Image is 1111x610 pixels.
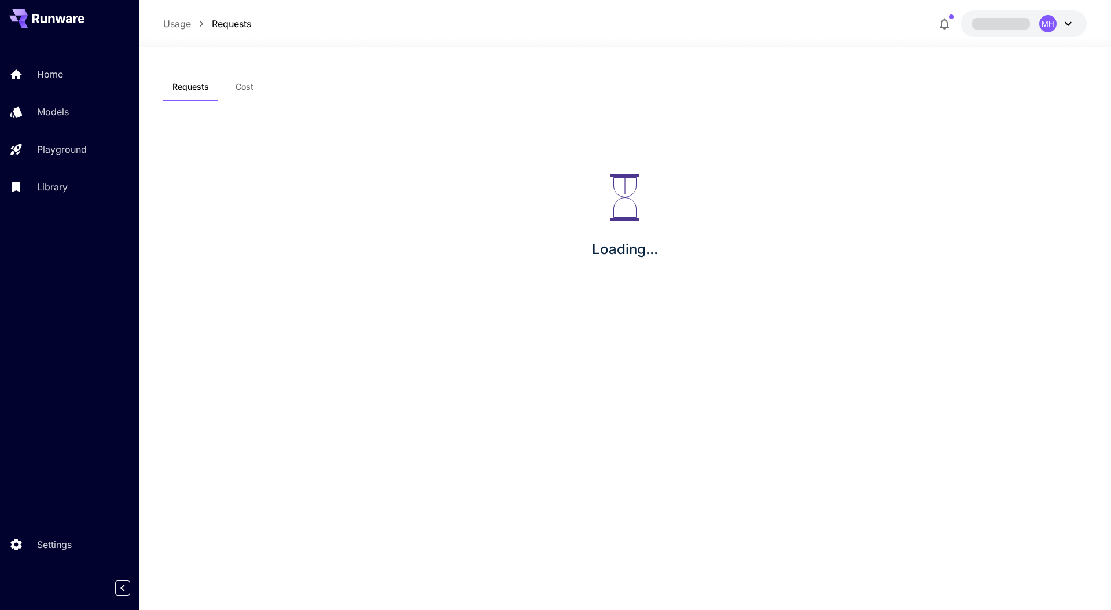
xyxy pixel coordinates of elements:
p: Home [37,67,63,81]
p: Library [37,180,68,194]
div: Collapse sidebar [124,578,139,598]
button: MH [961,10,1087,37]
p: Playground [37,142,87,156]
a: Usage [163,17,191,31]
div: MH [1039,15,1057,32]
p: Settings [37,538,72,552]
a: Requests [212,17,251,31]
span: Cost [236,82,253,92]
span: Requests [172,82,209,92]
nav: breadcrumb [163,17,251,31]
button: Collapse sidebar [115,580,130,596]
p: Loading... [592,239,658,260]
p: Models [37,105,69,119]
